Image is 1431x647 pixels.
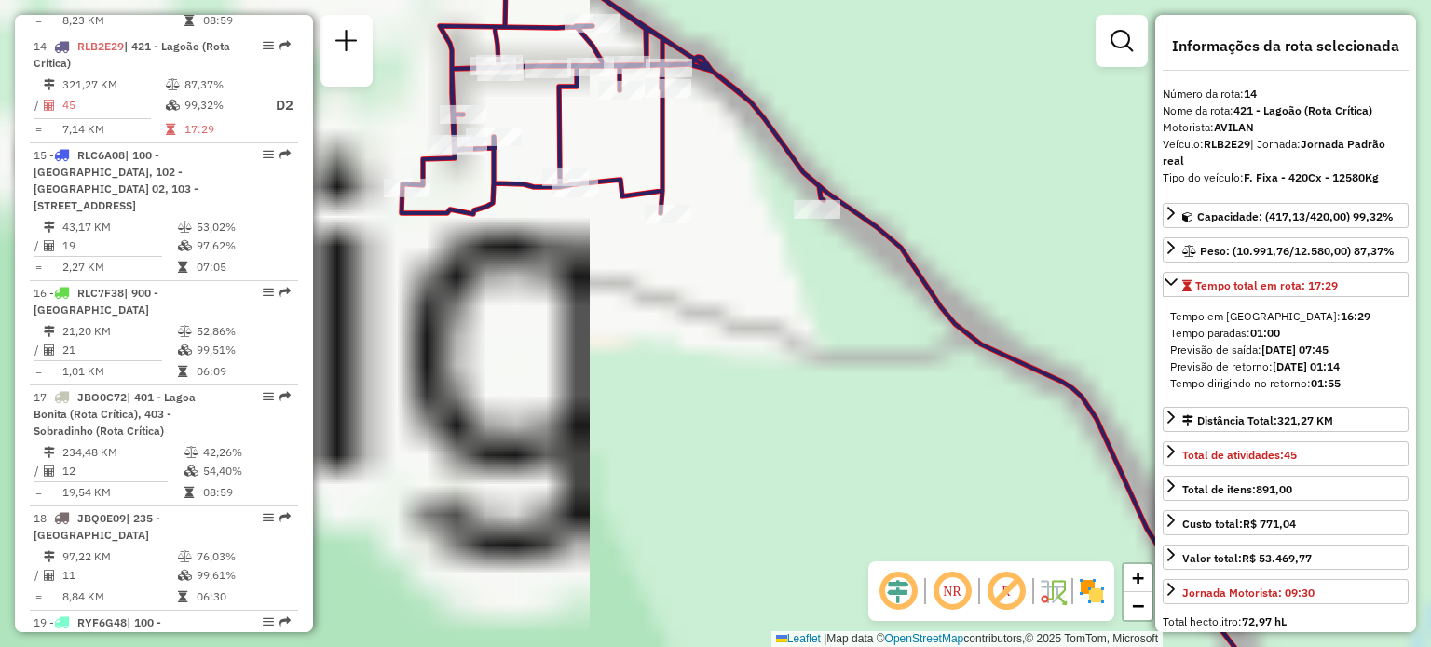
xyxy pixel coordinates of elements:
td: 234,48 KM [61,443,184,462]
i: % de utilização da cubagem [178,240,192,251]
td: 43,17 KM [61,218,177,236]
div: Custo total: [1182,516,1296,532]
div: Veículo: [1163,136,1409,169]
span: Ocultar NR [930,569,974,613]
div: Previsão de retorno: [1170,358,1401,375]
div: Nome da rota: [1163,102,1409,119]
i: % de utilização do peso [184,447,198,458]
strong: F. Fixa - 420Cx - 12580Kg [1244,170,1379,184]
span: Peso: (10.991,76/12.580,00) 87,37% [1200,244,1395,258]
span: 321,27 KM [1277,413,1333,427]
em: Rota exportada [279,149,291,160]
a: OpenStreetMap [885,632,964,645]
a: Total de itens:891,00 [1163,476,1409,501]
td: 42,26% [202,443,291,462]
strong: 891,00 [1256,482,1292,496]
strong: AVILAN [1214,120,1254,134]
div: Tempo total em rota: 17:29 [1163,301,1409,399]
div: Map data © contributors,© 2025 TomTom, Microsoft [771,631,1163,647]
span: Tempo total em rota: 17:29 [1195,278,1338,292]
td: 97,22 KM [61,547,177,566]
td: 07:05 [196,258,290,276]
span: Total de atividades: [1182,448,1297,462]
strong: 01:00 [1250,326,1280,340]
td: 8,23 KM [61,11,184,30]
span: JBQ0E09 [77,511,126,525]
td: 08:59 [202,11,291,30]
td: 2,27 KM [61,258,177,276]
td: 19 [61,236,177,255]
span: | Jornada: [1163,137,1385,168]
td: 06:09 [196,362,290,381]
i: Total de Atividades [44,100,55,111]
i: Distância Total [44,551,55,562]
a: Tempo total em rota: 17:29 [1163,272,1409,297]
div: Total de itens: [1182,481,1292,498]
td: 8,84 KM [61,587,177,606]
td: 53,02% [196,218,290,236]
span: Exibir rótulo [984,569,1029,613]
td: 321,27 KM [61,75,165,94]
td: = [34,587,43,606]
h4: Informações da rota selecionada [1163,37,1409,55]
div: Tipo do veículo: [1163,169,1409,186]
td: = [34,362,43,381]
td: 7,14 KM [61,120,165,139]
a: Capacidade: (417,13/420,00) 99,32% [1163,203,1409,228]
em: Opções [263,40,274,51]
em: Rota exportada [279,287,291,298]
i: % de utilização da cubagem [184,465,198,477]
i: % de utilização da cubagem [178,570,192,581]
span: RLB2E29 [77,39,124,53]
i: Tempo total em rota [178,262,187,273]
span: | 421 - Lagoão (Rota Crítica) [34,39,230,70]
span: Ocultar deslocamento [876,569,920,613]
a: Zoom out [1124,592,1152,620]
a: Valor total:R$ 53.469,77 [1163,545,1409,570]
i: Distância Total [44,79,55,90]
span: 17 - [34,390,196,438]
td: 06:30 [196,587,290,606]
em: Opções [263,391,274,402]
span: + [1132,566,1144,589]
div: Tempo paradas: [1170,325,1401,342]
img: Exibir/Ocultar setores [1077,576,1107,606]
strong: 14 [1244,87,1257,101]
div: Distância Total: [1182,412,1333,429]
a: Leaflet [776,632,821,645]
span: Capacidade: (417,13/420,00) 99,32% [1197,209,1394,223]
i: Total de Atividades [44,570,55,581]
span: | 100 - [GEOGRAPHIC_DATA], 102 - [GEOGRAPHIC_DATA] 02, 103 - [STREET_ADDRESS] [34,148,198,212]
span: 18 - [34,511,160,542]
td: 99,32% [184,94,258,117]
em: Opções [263,616,274,627]
i: Tempo total em rota [178,366,187,377]
td: 17:29 [184,120,258,139]
em: Opções [263,149,274,160]
div: Motorista: [1163,119,1409,136]
span: 14 - [34,39,230,70]
td: 97,62% [196,236,290,255]
p: D2 [260,95,293,116]
i: Tempo total em rota [184,15,194,26]
span: 16 - [34,286,158,317]
span: | 235 - [GEOGRAPHIC_DATA] [34,511,160,542]
i: % de utilização do peso [178,551,192,562]
i: Total de Atividades [44,240,55,251]
span: | 900 - [GEOGRAPHIC_DATA] [34,286,158,317]
a: Exibir filtros [1103,22,1140,60]
td: 45 [61,94,165,117]
span: RLC7F38 [77,286,124,300]
i: Distância Total [44,222,55,233]
strong: [DATE] 07:45 [1261,343,1329,357]
em: Rota exportada [279,512,291,523]
td: = [34,11,43,30]
td: 19,54 KM [61,483,184,502]
div: Tempo dirigindo no retorno: [1170,375,1401,392]
i: Tempo total em rota [166,124,175,135]
strong: 01:55 [1311,376,1341,390]
td: 21,20 KM [61,322,177,341]
em: Opções [263,287,274,298]
td: 21 [61,341,177,359]
i: % de utilização do peso [178,222,192,233]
